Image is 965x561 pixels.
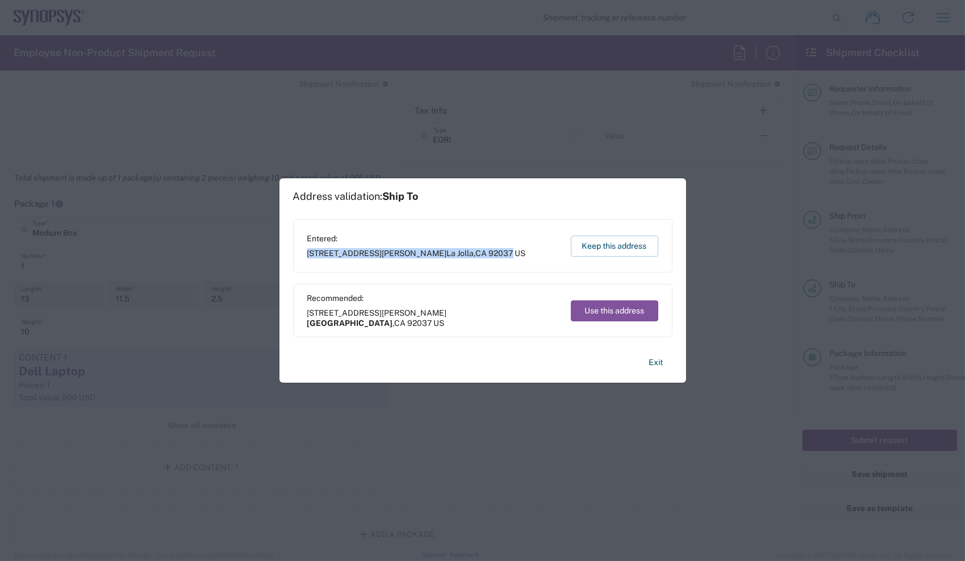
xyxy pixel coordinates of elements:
span: [STREET_ADDRESS][PERSON_NAME] , [307,248,526,258]
span: US [515,249,526,258]
span: CA [476,249,487,258]
span: Recommended: [307,293,560,303]
button: Use this address [571,300,658,321]
span: La Jolla [447,249,474,258]
button: Keep this address [571,236,658,257]
span: US [434,319,445,328]
span: [STREET_ADDRESS][PERSON_NAME] , [307,308,560,328]
button: Exit [640,353,672,372]
h1: Address validation: [293,190,419,203]
span: Ship To [383,190,419,202]
span: CA [395,319,406,328]
span: [GEOGRAPHIC_DATA] [307,319,393,328]
span: 92037 [408,319,432,328]
span: Entered: [307,233,526,244]
span: 92037 [489,249,513,258]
